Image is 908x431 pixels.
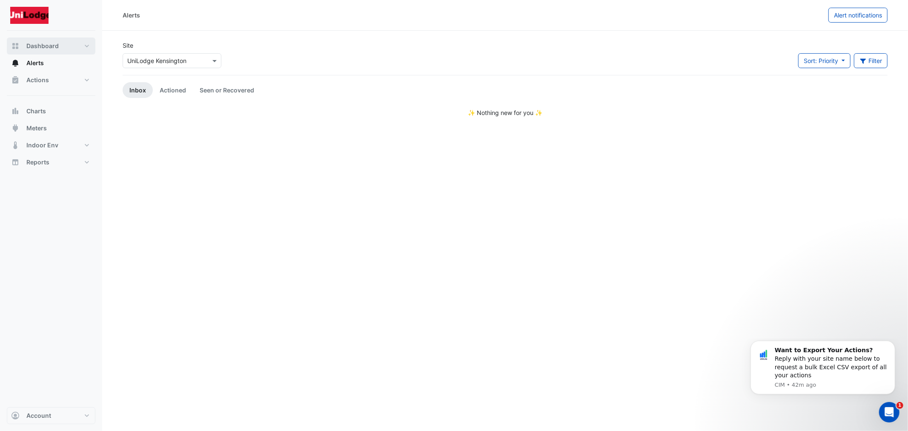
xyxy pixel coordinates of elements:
[7,120,95,137] button: Meters
[26,411,51,420] span: Account
[828,8,888,23] button: Alert notifications
[11,107,20,115] app-icon: Charts
[123,82,153,98] a: Inbox
[26,158,49,167] span: Reports
[153,82,193,98] a: Actioned
[123,108,888,117] div: ✨ Nothing new for you ✨
[11,124,20,132] app-icon: Meters
[7,55,95,72] button: Alerts
[738,339,908,427] iframe: Intercom notifications message
[123,41,133,50] label: Site
[123,11,140,20] div: Alerts
[7,154,95,171] button: Reports
[26,107,46,115] span: Charts
[26,42,59,50] span: Dashboard
[26,141,58,149] span: Indoor Env
[11,141,20,149] app-icon: Indoor Env
[26,124,47,132] span: Meters
[854,53,888,68] button: Filter
[7,37,95,55] button: Dashboard
[193,82,261,98] a: Seen or Recovered
[834,11,882,19] span: Alert notifications
[11,76,20,84] app-icon: Actions
[7,103,95,120] button: Charts
[11,59,20,67] app-icon: Alerts
[7,407,95,424] button: Account
[879,402,899,422] iframe: Intercom live chat
[804,57,838,64] span: Sort: Priority
[798,53,851,68] button: Sort: Priority
[26,76,49,84] span: Actions
[11,42,20,50] app-icon: Dashboard
[897,402,903,409] span: 1
[26,59,44,67] span: Alerts
[11,158,20,167] app-icon: Reports
[7,137,95,154] button: Indoor Env
[7,72,95,89] button: Actions
[10,7,49,24] img: Company Logo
